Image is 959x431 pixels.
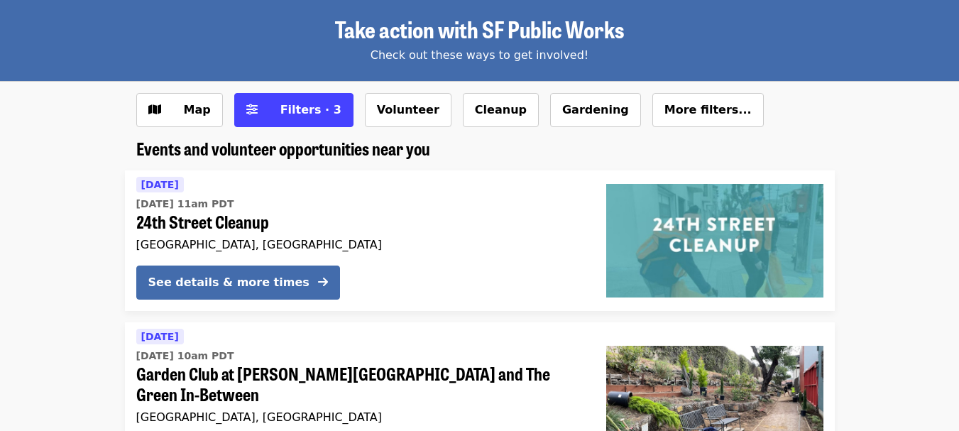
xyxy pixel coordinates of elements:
[550,93,641,127] button: Gardening
[141,331,179,342] span: [DATE]
[136,349,234,364] time: [DATE] 10am PDT
[136,47,823,64] div: Check out these ways to get involved!
[136,266,340,300] button: See details & more times
[148,274,309,291] div: See details & more times
[234,93,354,127] button: Filters (3 selected)
[141,179,179,190] span: [DATE]
[280,103,341,116] span: Filters · 3
[184,103,211,116] span: Map
[606,184,823,298] img: 24th Street Cleanup organized by SF Public Works
[652,93,764,127] button: More filters...
[136,197,234,212] time: [DATE] 11am PDT
[335,12,624,45] span: Take action with SF Public Works
[136,136,430,160] span: Events and volunteer opportunities near you
[136,364,583,405] span: Garden Club at [PERSON_NAME][GEOGRAPHIC_DATA] and The Green In-Between
[365,93,451,127] button: Volunteer
[664,103,752,116] span: More filters...
[125,170,835,311] a: See details for "24th Street Cleanup"
[318,275,328,289] i: arrow-right icon
[136,212,583,232] span: 24th Street Cleanup
[136,93,223,127] button: Show map view
[148,103,161,116] i: map icon
[246,103,258,116] i: sliders-h icon
[136,410,583,424] div: [GEOGRAPHIC_DATA], [GEOGRAPHIC_DATA]
[463,93,539,127] button: Cleanup
[136,238,583,251] div: [GEOGRAPHIC_DATA], [GEOGRAPHIC_DATA]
